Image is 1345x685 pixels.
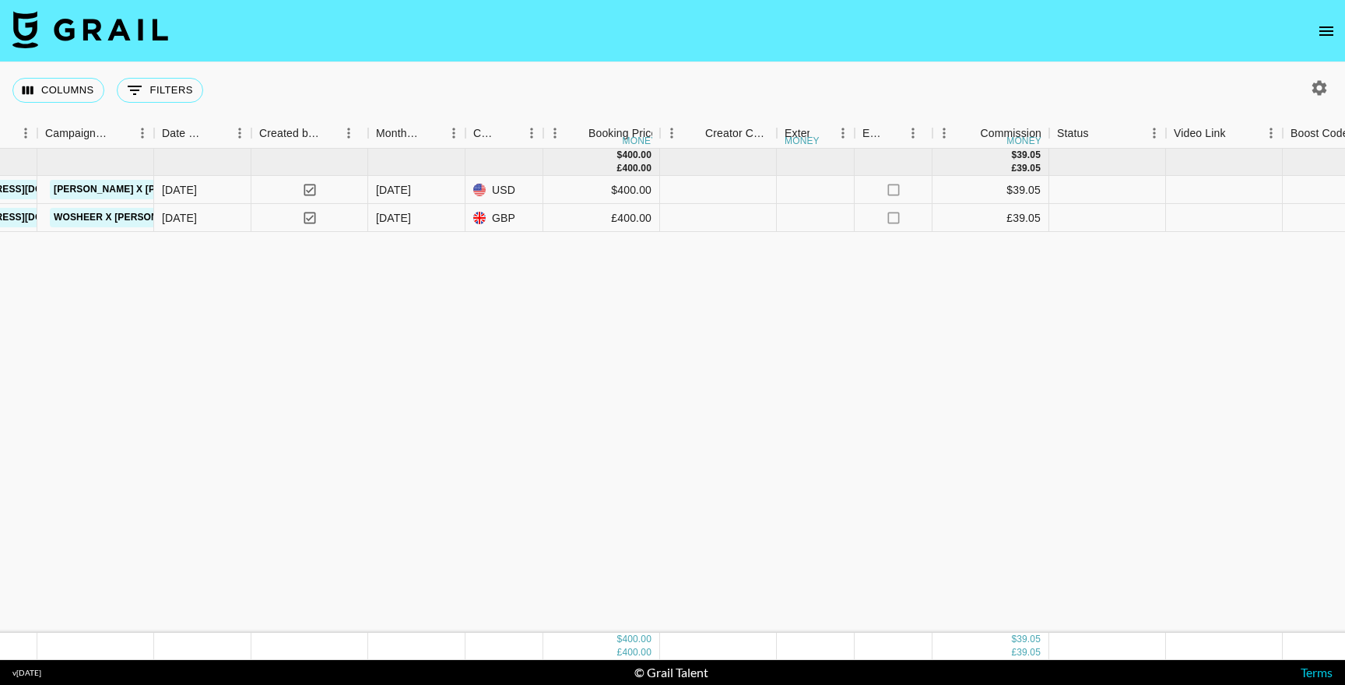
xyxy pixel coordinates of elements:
div: £39.05 [932,204,1049,232]
div: 39.05 [1017,633,1041,646]
div: $400.00 [543,176,660,204]
div: Campaign (Type) [45,118,109,149]
div: 400.00 [622,633,651,646]
button: Menu [831,121,855,145]
div: Booking Price [588,118,657,149]
div: Status [1057,118,1089,149]
div: USD [465,176,543,204]
div: Created by Grail Team [259,118,320,149]
div: Aug '25 [376,182,411,198]
button: Menu [14,121,37,145]
button: Sort [420,122,442,144]
div: Month Due [376,118,420,149]
div: 39.05 [1017,162,1041,175]
button: Menu [1143,121,1166,145]
button: Select columns [12,78,104,103]
button: Menu [520,121,543,145]
button: Sort [567,122,588,144]
button: Sort [1089,122,1111,144]
button: Menu [1259,121,1283,145]
div: 400.00 [622,149,651,162]
button: Sort [1226,122,1248,144]
div: Created by Grail Team [251,118,368,149]
div: money [623,136,658,146]
div: $ [1011,633,1017,646]
button: Sort [958,122,980,144]
div: $39.05 [932,176,1049,204]
img: Grail Talent [12,11,168,48]
div: Creator Commmission Override [660,118,777,149]
a: Terms [1301,665,1333,680]
div: $ [617,633,623,646]
button: Sort [809,122,831,144]
button: Menu [337,121,360,145]
button: Sort [320,122,342,144]
div: Aug '25 [376,210,411,226]
a: Wosheer x [PERSON_NAME] [50,208,198,227]
button: Sort [206,122,228,144]
div: Video Link [1166,118,1283,149]
div: Video Link [1174,118,1226,149]
div: £ [617,646,623,659]
div: $ [617,149,623,162]
div: Expenses: Remove Commission? [855,118,932,149]
button: Menu [543,121,567,145]
div: v [DATE] [12,668,41,678]
div: money [785,136,820,146]
button: Sort [884,122,906,144]
button: Menu [131,121,154,145]
div: Month Due [368,118,465,149]
button: Sort [109,122,131,144]
div: 39.05 [1017,646,1041,659]
div: Date Created [154,118,251,149]
button: Menu [901,121,925,145]
div: Expenses: Remove Commission? [862,118,884,149]
div: 19/08/2025 [162,182,197,198]
button: open drawer [1311,16,1342,47]
div: Campaign (Type) [37,118,154,149]
div: £ [617,162,623,175]
div: Creator Commmission Override [705,118,769,149]
div: $ [1011,149,1017,162]
div: Status [1049,118,1166,149]
button: Show filters [117,78,203,103]
div: 39.05 [1017,149,1041,162]
a: [PERSON_NAME] x [PERSON_NAME] [50,180,229,199]
button: Menu [442,121,465,145]
div: money [1006,136,1041,146]
div: £400.00 [543,204,660,232]
div: 19/08/2025 [162,210,197,226]
div: Commission [980,118,1041,149]
div: Currency [465,118,543,149]
div: © Grail Talent [634,665,708,680]
button: Sort [683,122,705,144]
div: £ [1011,646,1017,659]
button: Menu [932,121,956,145]
div: Currency [473,118,498,149]
div: £ [1011,162,1017,175]
button: Sort [498,122,520,144]
div: GBP [465,204,543,232]
button: Menu [228,121,251,145]
div: 400.00 [622,162,651,175]
div: 400.00 [622,646,651,659]
button: Menu [660,121,683,145]
div: Date Created [162,118,206,149]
